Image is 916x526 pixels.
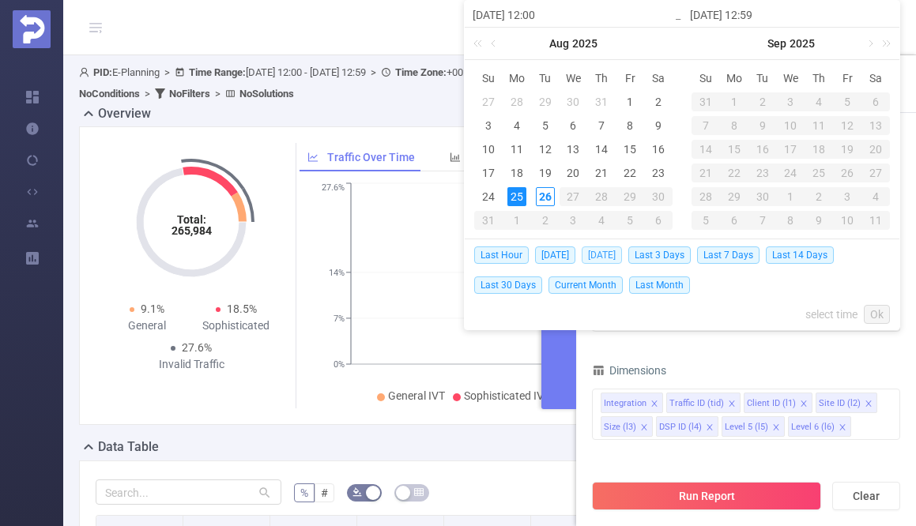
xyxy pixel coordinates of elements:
[805,92,833,111] div: 4
[873,28,894,59] a: Next year (Control + right)
[644,185,673,209] td: August 30, 2025
[334,359,345,370] tspan: 0%
[616,114,644,137] td: August 8, 2025
[620,116,639,135] div: 8
[692,140,720,159] div: 14
[564,116,582,135] div: 6
[96,479,281,505] input: Search...
[531,90,560,114] td: July 29, 2025
[616,185,644,209] td: August 29, 2025
[507,187,526,206] div: 25
[644,66,673,90] th: Sat
[861,185,890,209] td: October 4, 2025
[861,140,890,159] div: 20
[531,114,560,137] td: August 5, 2025
[861,163,890,182] div: 27
[800,400,808,409] i: icon: close
[503,114,531,137] td: August 4, 2025
[861,137,890,161] td: September 20, 2025
[503,66,531,90] th: Mon
[777,66,805,90] th: Wed
[777,185,805,209] td: October 1, 2025
[571,28,599,59] a: 2025
[644,211,673,230] div: 6
[474,161,503,185] td: August 17, 2025
[862,28,876,59] a: Next month (PageDown)
[692,71,720,85] span: Su
[748,90,777,114] td: September 2, 2025
[474,114,503,137] td: August 3, 2025
[659,417,702,438] div: DSP ID (l4)
[644,209,673,232] td: September 6, 2025
[587,90,616,114] td: July 31, 2025
[805,114,833,137] td: September 11, 2025
[720,66,748,90] th: Mon
[548,28,571,59] a: Aug
[182,341,212,354] span: 27.6%
[805,140,833,159] div: 18
[98,438,159,456] h2: Data Table
[531,185,560,209] td: August 26, 2025
[861,187,890,206] div: 4
[327,151,415,163] span: Traffic Over Time
[601,416,653,437] li: Size (l3)
[535,246,575,264] span: [DATE]
[720,116,748,135] div: 8
[706,423,714,433] i: icon: close
[748,114,777,137] td: September 9, 2025
[788,28,816,59] a: 2025
[587,114,616,137] td: August 7, 2025
[503,209,531,232] td: September 1, 2025
[616,71,644,85] span: Fr
[644,137,673,161] td: August 16, 2025
[692,185,720,209] td: September 28, 2025
[777,71,805,85] span: We
[620,140,639,159] div: 15
[816,393,877,413] li: Site ID (l2)
[748,211,777,230] div: 7
[470,28,491,59] a: Last year (Control + left)
[805,185,833,209] td: October 2, 2025
[777,209,805,232] td: October 8, 2025
[720,114,748,137] td: September 8, 2025
[592,116,611,135] div: 7
[141,302,164,315] span: 9.1%
[720,211,748,230] div: 6
[805,66,833,90] th: Thu
[833,140,861,159] div: 19
[720,71,748,85] span: Mo
[777,92,805,111] div: 3
[587,211,616,230] div: 4
[747,393,796,414] div: Client ID (l1)
[644,114,673,137] td: August 9, 2025
[722,416,785,437] li: Level 5 (l5)
[656,416,718,437] li: DSP ID (l4)
[536,116,555,135] div: 5
[98,104,151,123] h2: Overview
[536,92,555,111] div: 29
[692,116,720,135] div: 7
[560,161,588,185] td: August 20, 2025
[604,393,646,414] div: Integration
[650,400,658,409] i: icon: close
[861,92,890,111] div: 6
[531,137,560,161] td: August 12, 2025
[474,209,503,232] td: August 31, 2025
[479,116,498,135] div: 3
[587,71,616,85] span: Th
[587,185,616,209] td: August 28, 2025
[177,213,206,226] tspan: Total:
[474,71,503,85] span: Su
[748,185,777,209] td: September 30, 2025
[616,211,644,230] div: 5
[791,417,835,438] div: Level 6 (l6)
[592,163,611,182] div: 21
[592,140,611,159] div: 14
[592,92,611,111] div: 31
[616,161,644,185] td: August 22, 2025
[832,482,900,510] button: Clear
[692,90,720,114] td: August 31, 2025
[864,305,890,324] a: Ok
[564,163,582,182] div: 20
[720,90,748,114] td: September 1, 2025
